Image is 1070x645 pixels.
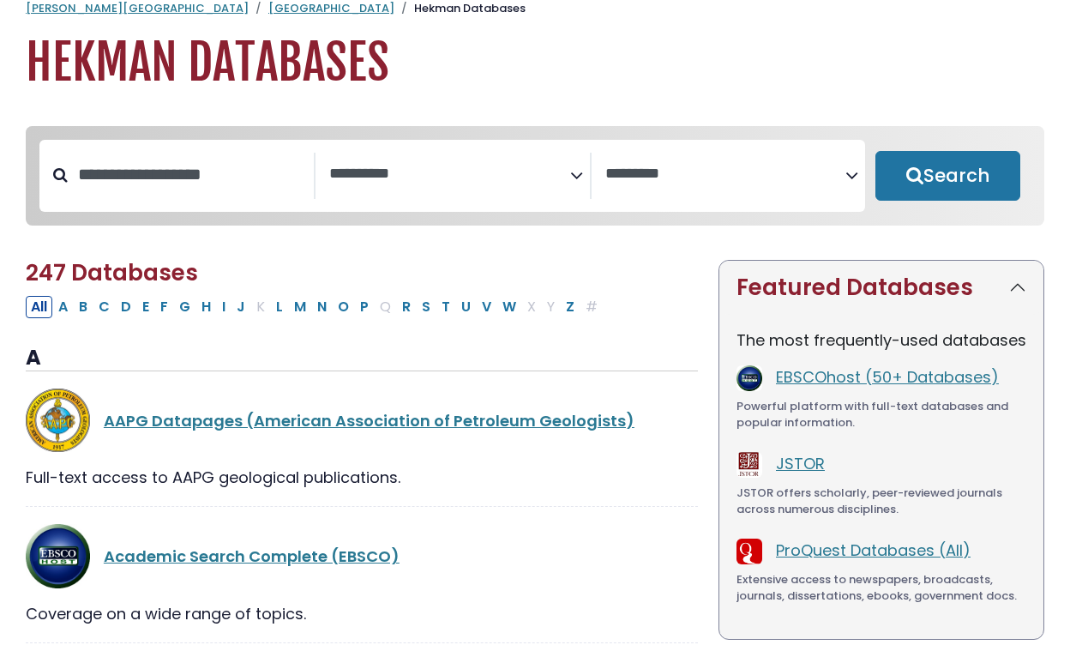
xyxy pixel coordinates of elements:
nav: Search filters [26,126,1044,226]
div: Coverage on a wide range of topics. [26,602,698,625]
button: Filter Results U [456,296,476,318]
button: Filter Results T [436,296,455,318]
button: Filter Results W [497,296,521,318]
span: 247 Databases [26,257,198,288]
button: Filter Results M [289,296,311,318]
button: Filter Results I [217,296,231,318]
div: Powerful platform with full-text databases and popular information. [736,398,1026,431]
button: All [26,296,52,318]
textarea: Search [605,166,846,184]
a: JSTOR [776,453,825,474]
button: Filter Results C [93,296,115,318]
button: Filter Results O [333,296,354,318]
button: Filter Results L [271,296,288,318]
h1: Hekman Databases [26,34,1044,92]
div: Alpha-list to filter by first letter of database name [26,295,604,316]
a: Academic Search Complete (EBSCO) [104,546,400,567]
button: Filter Results H [196,296,216,318]
button: Filter Results F [155,296,173,318]
div: JSTOR offers scholarly, peer-reviewed journals across numerous disciplines. [736,485,1026,518]
button: Filter Results A [53,296,73,318]
button: Featured Databases [719,261,1043,315]
button: Filter Results B [74,296,93,318]
button: Filter Results V [477,296,496,318]
button: Filter Results D [116,296,136,318]
button: Filter Results E [137,296,154,318]
input: Search database by title or keyword [68,160,314,189]
div: Extensive access to newspapers, broadcasts, journals, dissertations, ebooks, government docs. [736,571,1026,605]
a: ProQuest Databases (All) [776,540,971,561]
textarea: Search [329,166,570,184]
h3: A [26,346,698,371]
button: Submit for Search Results [875,151,1020,201]
button: Filter Results Z [561,296,580,318]
button: Filter Results R [397,296,416,318]
a: AAPG Datapages (American Association of Petroleum Geologists) [104,410,634,431]
button: Filter Results G [174,296,195,318]
button: Filter Results S [417,296,436,318]
a: EBSCOhost (50+ Databases) [776,366,999,388]
p: The most frequently-used databases [736,329,1026,352]
button: Filter Results P [355,296,374,318]
div: Full-text access to AAPG geological publications. [26,466,698,489]
button: Filter Results J [231,296,250,318]
button: Filter Results N [312,296,332,318]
